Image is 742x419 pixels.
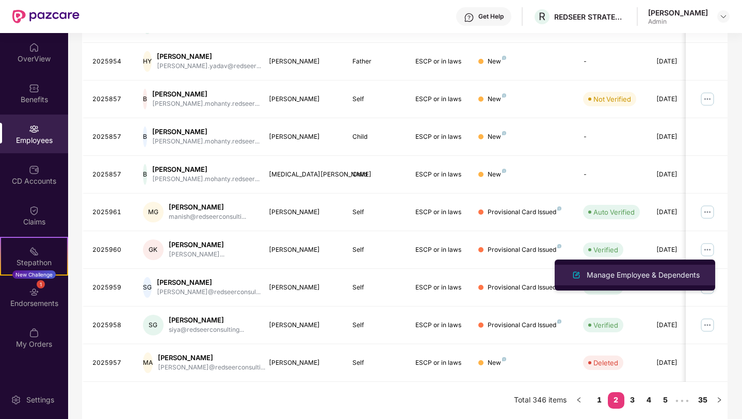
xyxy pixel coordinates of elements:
li: Next 5 Pages [674,392,690,409]
div: Self [352,207,399,217]
div: [DATE] [656,207,703,217]
img: manageButton [699,204,716,220]
img: svg+xml;base64,PHN2ZyB4bWxucz0iaHR0cDovL3d3dy53My5vcmcvMjAwMC9zdmciIHdpZHRoPSI4IiBoZWlnaHQ9IjgiIH... [502,131,506,135]
div: [PERSON_NAME] [158,353,265,363]
a: 2 [608,392,624,408]
div: 2025960 [92,245,126,255]
img: svg+xml;base64,PHN2ZyBpZD0iRW1wbG95ZWVzIiB4bWxucz0iaHR0cDovL3d3dy53My5vcmcvMjAwMC9zdmciIHdpZHRoPS... [29,124,39,134]
div: [DATE] [656,57,703,67]
button: left [571,392,587,409]
img: manageButton [699,91,716,107]
div: ESCP or in laws [415,94,462,104]
div: [PERSON_NAME] [169,315,244,325]
img: svg+xml;base64,PHN2ZyB4bWxucz0iaHR0cDovL3d3dy53My5vcmcvMjAwMC9zdmciIHdpZHRoPSI4IiBoZWlnaHQ9IjgiIH... [502,169,506,173]
div: Self [352,94,399,104]
a: 35 [695,392,711,408]
div: [DATE] [656,245,703,255]
div: New Challenge [12,270,56,279]
button: right [711,392,728,409]
div: 2025857 [92,94,126,104]
img: New Pazcare Logo [12,10,79,23]
div: [DATE] [656,94,703,104]
div: Deleted [593,358,618,368]
img: svg+xml;base64,PHN2ZyBpZD0iQmVuZWZpdHMiIHhtbG5zPSJodHRwOi8vd3d3LnczLm9yZy8yMDAwL3N2ZyIgd2lkdGg9Ij... [29,83,39,93]
div: Self [352,283,399,293]
div: Verified [593,320,618,330]
div: Child [352,132,399,142]
div: [PERSON_NAME].mohanty.redseer... [152,137,260,147]
a: 4 [641,392,657,408]
div: manish@redseerconsulti... [169,212,246,222]
div: Self [352,320,399,330]
div: Self [352,358,399,368]
div: 2025857 [92,132,126,142]
img: manageButton [699,317,716,333]
div: [PERSON_NAME].yadav@redseer... [157,61,261,71]
div: [PERSON_NAME].mohanty.redseer... [152,99,260,109]
div: ESCP or in laws [415,358,462,368]
div: ESCP or in laws [415,207,462,217]
div: [PERSON_NAME] [269,320,336,330]
div: Self [352,245,399,255]
div: MG [143,202,164,222]
li: 2 [608,392,624,409]
div: SG [143,315,164,335]
img: svg+xml;base64,PHN2ZyB4bWxucz0iaHR0cDovL3d3dy53My5vcmcvMjAwMC9zdmciIHdpZHRoPSIyMSIgaGVpZ2h0PSIyMC... [29,246,39,256]
div: [PERSON_NAME]@redseerconsulti... [158,363,265,373]
div: Manage Employee & Dependents [585,269,702,281]
div: 2025961 [92,207,126,217]
div: siya@redseerconsulting... [169,325,244,335]
img: svg+xml;base64,PHN2ZyBpZD0iTXlfT3JkZXJzIiBkYXRhLW5hbWU9Ik15IE9yZGVycyIgeG1sbnM9Imh0dHA6Ly93d3cudz... [29,328,39,338]
div: [PERSON_NAME] [157,278,261,287]
div: [PERSON_NAME] [152,89,260,99]
div: [PERSON_NAME]@redseerconsul... [157,287,261,297]
div: 2025857 [92,170,126,180]
div: SG [143,277,152,298]
div: [PERSON_NAME] [269,132,336,142]
img: manageButton [699,241,716,258]
div: [DATE] [656,170,703,180]
div: Auto Verified [593,207,635,217]
div: B [143,164,147,185]
li: 4 [641,392,657,409]
a: 3 [624,392,641,408]
div: [MEDICAL_DATA][PERSON_NAME] [269,170,336,180]
div: [PERSON_NAME] [169,202,246,212]
li: 35 [695,392,711,409]
div: ESCP or in laws [415,320,462,330]
div: [PERSON_NAME] [269,245,336,255]
div: ESCP or in laws [415,245,462,255]
span: right [716,397,722,403]
div: [PERSON_NAME] [648,8,708,18]
div: B [143,126,147,147]
img: svg+xml;base64,PHN2ZyB4bWxucz0iaHR0cDovL3d3dy53My5vcmcvMjAwMC9zdmciIHdpZHRoPSI4IiBoZWlnaHQ9IjgiIH... [502,93,506,98]
img: svg+xml;base64,PHN2ZyB4bWxucz0iaHR0cDovL3d3dy53My5vcmcvMjAwMC9zdmciIHdpZHRoPSI4IiBoZWlnaHQ9IjgiIH... [557,206,561,211]
div: [DATE] [656,358,703,368]
img: svg+xml;base64,PHN2ZyBpZD0iU2V0dGluZy0yMHgyMCIgeG1sbnM9Imh0dHA6Ly93d3cudzMub3JnLzIwMDAvc3ZnIiB3aW... [11,395,21,405]
td: - [575,156,648,194]
div: REDSEER STRATEGY CONSULTANTS PRIVATE [554,12,626,22]
div: ESCP or in laws [415,170,462,180]
div: ESCP or in laws [415,283,462,293]
div: [PERSON_NAME]... [169,250,224,260]
div: 1 [37,280,45,288]
div: [DATE] [656,132,703,142]
img: svg+xml;base64,PHN2ZyBpZD0iRHJvcGRvd24tMzJ4MzIiIHhtbG5zPSJodHRwOi8vd3d3LnczLm9yZy8yMDAwL3N2ZyIgd2... [719,12,728,21]
div: HY [143,51,152,72]
div: [PERSON_NAME] [152,165,260,174]
div: Get Help [478,12,504,21]
div: MA [143,352,153,373]
div: Father [352,57,399,67]
div: Provisional Card Issued [488,207,561,217]
div: New [488,170,506,180]
div: Verified [593,245,618,255]
span: ••• [674,392,690,409]
div: 2025959 [92,283,126,293]
a: 1 [591,392,608,408]
img: svg+xml;base64,PHN2ZyBpZD0iQ0RfQWNjb3VudHMiIGRhdGEtbmFtZT0iQ0QgQWNjb3VudHMiIHhtbG5zPSJodHRwOi8vd3... [29,165,39,175]
div: GK [143,239,164,260]
img: svg+xml;base64,PHN2ZyB4bWxucz0iaHR0cDovL3d3dy53My5vcmcvMjAwMC9zdmciIHhtbG5zOnhsaW5rPSJodHRwOi8vd3... [570,269,583,281]
img: svg+xml;base64,PHN2ZyBpZD0iSG9tZSIgeG1sbnM9Imh0dHA6Ly93d3cudzMub3JnLzIwMDAvc3ZnIiB3aWR0aD0iMjAiIG... [29,42,39,53]
div: Admin [648,18,708,26]
div: [PERSON_NAME] [269,283,336,293]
